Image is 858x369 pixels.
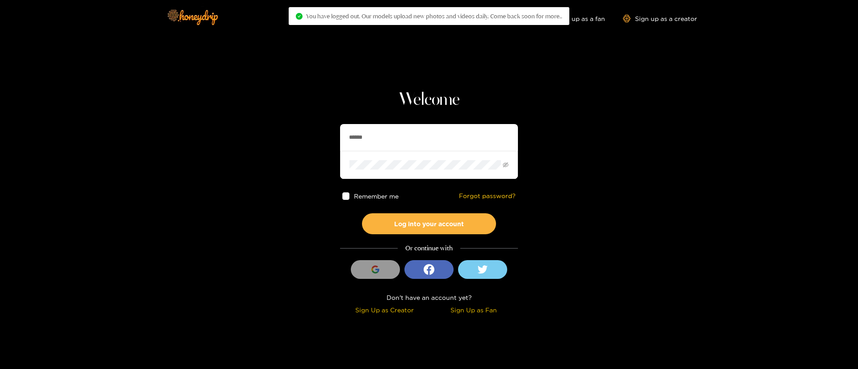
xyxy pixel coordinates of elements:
span: Remember me [354,193,399,199]
div: Or continue with [340,243,518,253]
span: You have logged out. Our models upload new photos and videos daily. Come back soon for more.. [306,12,562,20]
a: Sign up as a fan [544,15,605,22]
button: Log into your account [362,213,496,234]
div: Don't have an account yet? [340,292,518,303]
div: Sign Up as Creator [342,305,427,315]
a: Sign up as a creator [623,15,697,22]
h1: Welcome [340,89,518,111]
a: Forgot password? [459,192,516,200]
div: Sign Up as Fan [431,305,516,315]
span: check-circle [296,13,303,20]
span: eye-invisible [503,162,509,168]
